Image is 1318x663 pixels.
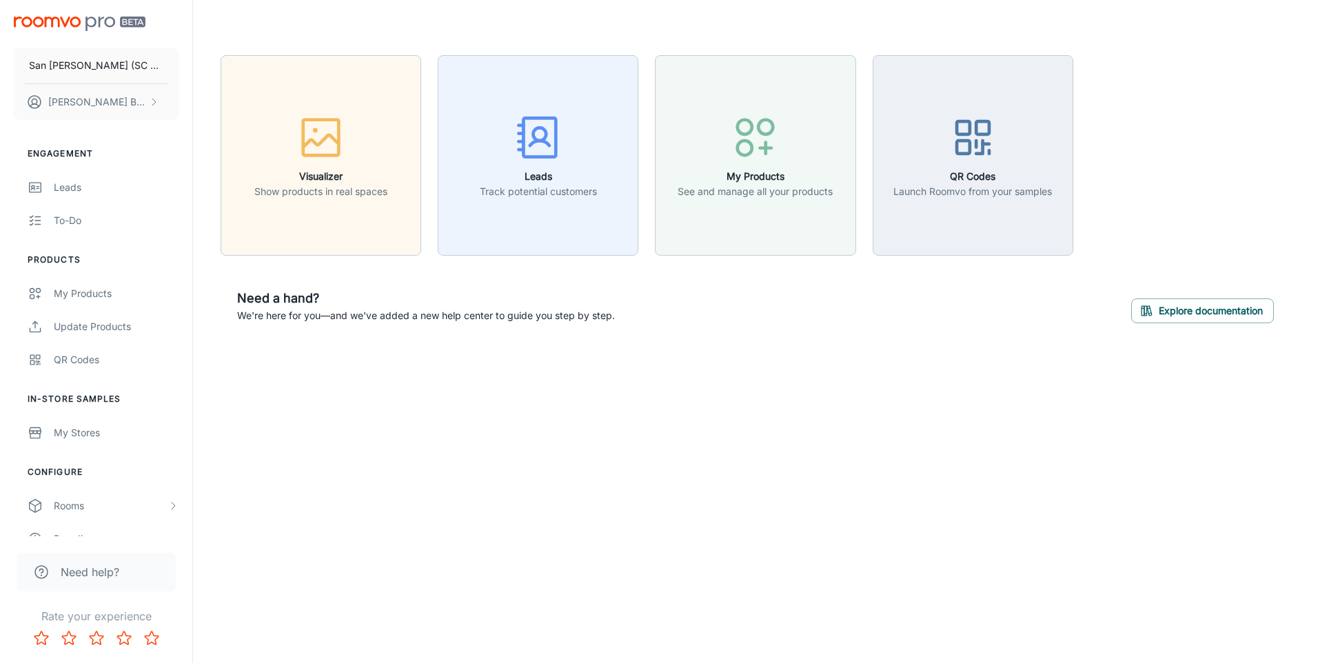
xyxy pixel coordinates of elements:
p: [PERSON_NAME] BIZGA [48,94,145,110]
button: San [PERSON_NAME] (SC San Marco Design SRL) [14,48,179,83]
button: VisualizerShow products in real spaces [221,55,421,256]
button: My ProductsSee and manage all your products [655,55,855,256]
a: Explore documentation [1131,303,1274,317]
h6: My Products [678,169,833,184]
p: Launch Roomvo from your samples [893,184,1052,199]
p: San [PERSON_NAME] (SC San Marco Design SRL) [29,58,163,73]
div: Leads [54,180,179,195]
img: Roomvo PRO Beta [14,17,145,31]
a: QR CodesLaunch Roomvo from your samples [873,147,1073,161]
div: My Products [54,286,179,301]
div: Update Products [54,319,179,334]
p: Track potential customers [480,184,597,199]
p: We're here for you—and we've added a new help center to guide you step by step. [237,308,615,323]
button: LeadsTrack potential customers [438,55,638,256]
p: Show products in real spaces [254,184,387,199]
h6: QR Codes [893,169,1052,184]
h6: Need a hand? [237,289,615,308]
h6: Visualizer [254,169,387,184]
a: My ProductsSee and manage all your products [655,147,855,161]
p: See and manage all your products [678,184,833,199]
button: QR CodesLaunch Roomvo from your samples [873,55,1073,256]
a: LeadsTrack potential customers [438,147,638,161]
button: Explore documentation [1131,298,1274,323]
div: QR Codes [54,352,179,367]
div: To-do [54,213,179,228]
button: [PERSON_NAME] BIZGA [14,84,179,120]
h6: Leads [480,169,597,184]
